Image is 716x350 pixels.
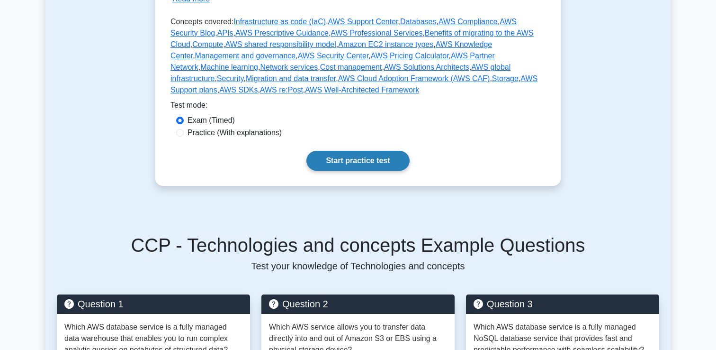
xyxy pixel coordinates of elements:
p: Test your knowledge of Technologies and concepts [57,260,659,272]
a: AWS Solutions Architects [384,63,469,71]
a: Security [217,74,244,83]
a: AWS Professional Services [331,29,422,37]
h5: Question 2 [269,298,447,310]
a: Migration and data transfer [246,74,336,83]
a: AWS Compliance [439,18,498,26]
h5: Question 3 [474,298,652,310]
a: AWS re:Post [260,86,303,94]
a: APIs [217,29,233,37]
h5: Question 1 [64,298,242,310]
a: AWS shared responsibility model [225,40,336,48]
label: Exam (Timed) [188,115,235,126]
a: AWS SDKs [219,86,258,94]
a: AWS Pricing Calculator [371,52,449,60]
a: AWS Security Center [298,52,369,60]
a: Management and governance [195,52,296,60]
a: AWS Support Center [328,18,398,26]
label: Practice (With explanations) [188,127,282,138]
p: Concepts covered: , , , , , , , , , , , , , , , , , , , , , , , , , , , , , [170,16,546,100]
a: AWS Partner Network [170,52,495,71]
a: Storage [492,74,519,83]
a: Start practice test [306,151,409,171]
h5: CCP - Technologies and concepts Example Questions [57,234,659,257]
a: Infrastructure as code (IaC) [233,18,326,26]
a: Databases [400,18,437,26]
a: Network services [260,63,318,71]
a: AWS Well-Architected Framework [305,86,419,94]
a: Amazon EC2 instance types [338,40,433,48]
a: Machine learning [200,63,258,71]
div: Test mode: [170,100,546,115]
a: Cost management [320,63,382,71]
a: AWS Cloud Adoption Framework (AWS CAF) [338,74,490,83]
a: Compute [192,40,223,48]
a: AWS Prescriptive Guidance [235,29,329,37]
